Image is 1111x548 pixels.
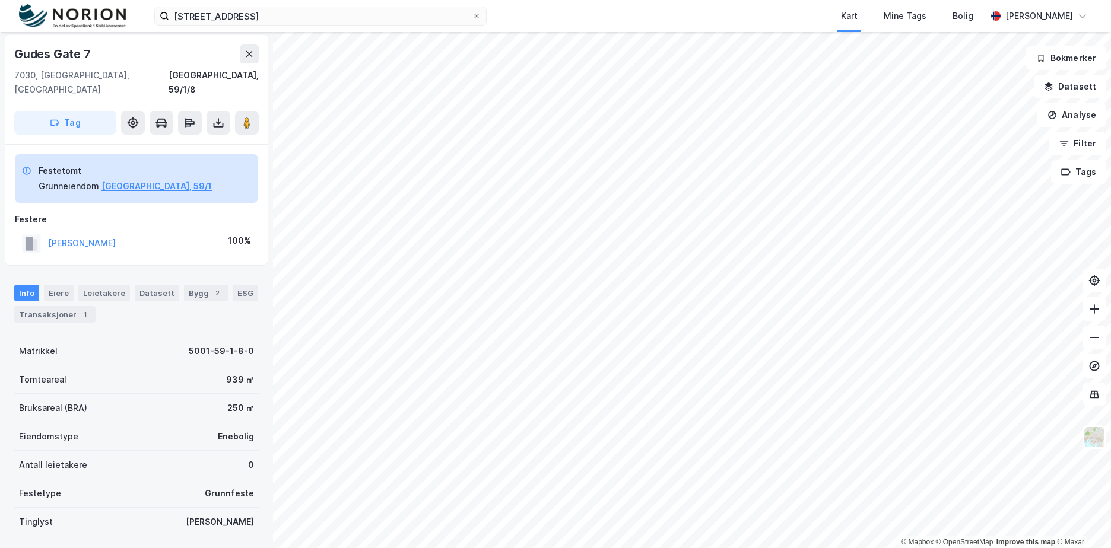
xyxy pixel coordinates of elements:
button: Tags [1051,160,1106,184]
div: Bygg [184,285,228,301]
div: Bruksareal (BRA) [19,401,87,415]
div: 0 [248,458,254,472]
button: Bokmerker [1026,46,1106,70]
div: Tinglyst [19,515,53,529]
div: 250 ㎡ [227,401,254,415]
button: Tag [14,111,116,135]
iframe: Chat Widget [1052,491,1111,548]
button: Datasett [1034,75,1106,98]
div: 1 [79,308,91,320]
div: Eiere [44,285,74,301]
div: Kart [841,9,858,23]
div: Mine Tags [884,9,926,23]
a: Mapbox [901,538,934,546]
div: Datasett [135,285,179,301]
a: Improve this map [996,538,1055,546]
div: Grunnfeste [205,486,254,501]
div: 100% [228,234,251,248]
input: Søk på adresse, matrikkel, gårdeiere, leietakere eller personer [169,7,472,25]
div: [PERSON_NAME] [1005,9,1073,23]
div: 5001-59-1-8-0 [189,344,254,358]
div: Grunneiendom [39,179,99,193]
div: Festetomt [39,164,212,178]
div: Festere [15,212,258,227]
img: norion-logo.80e7a08dc31c2e691866.png [19,4,126,28]
button: Filter [1049,132,1106,155]
div: Festetype [19,486,61,501]
div: Kontrollprogram for chat [1052,491,1111,548]
div: Tomteareal [19,372,66,387]
div: 2 [211,287,223,299]
div: Antall leietakere [19,458,87,472]
div: Transaksjoner [14,306,96,323]
button: [GEOGRAPHIC_DATA], 59/1 [101,179,212,193]
div: Gudes Gate 7 [14,44,93,63]
div: Enebolig [218,429,254,444]
img: Z [1083,426,1106,448]
div: [GEOGRAPHIC_DATA], 59/1/8 [169,68,259,97]
div: Eiendomstype [19,429,78,444]
div: Leietakere [78,285,130,301]
div: ESG [233,285,258,301]
div: Bolig [953,9,973,23]
div: Matrikkel [19,344,58,358]
div: [PERSON_NAME] [186,515,254,529]
a: OpenStreetMap [936,538,993,546]
div: Info [14,285,39,301]
div: 7030, [GEOGRAPHIC_DATA], [GEOGRAPHIC_DATA] [14,68,169,97]
button: Analyse [1037,103,1106,127]
div: 939 ㎡ [226,372,254,387]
